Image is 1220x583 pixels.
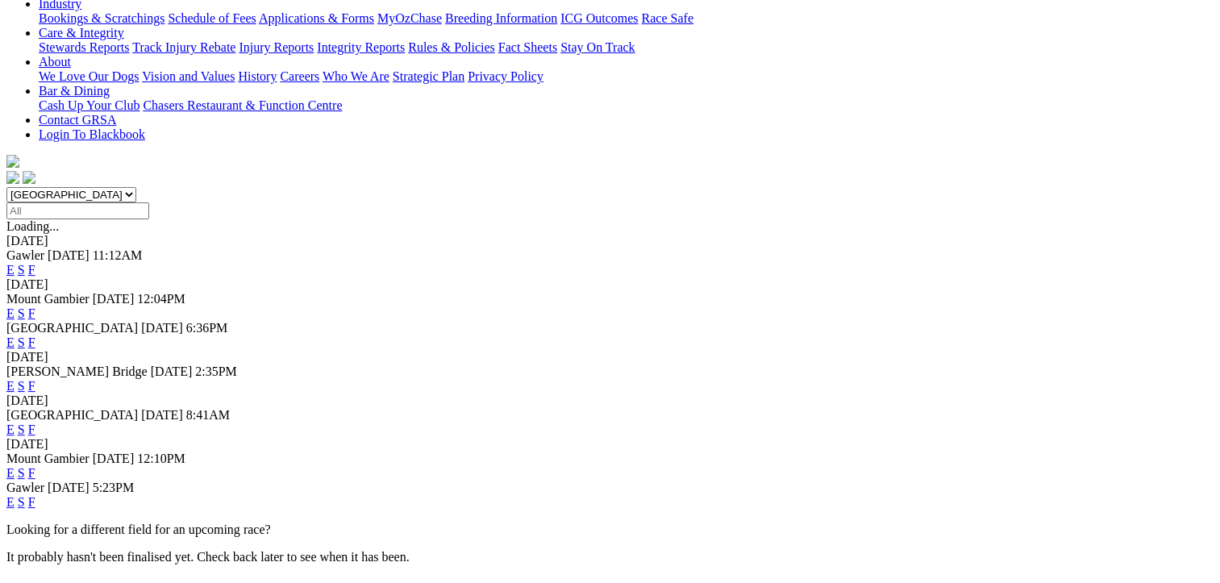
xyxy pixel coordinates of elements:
div: Care & Integrity [39,40,1214,55]
div: Industry [39,11,1214,26]
span: 2:35PM [195,364,237,378]
a: About [39,55,71,69]
span: 12:04PM [137,292,185,306]
a: S [18,423,25,436]
a: Injury Reports [239,40,314,54]
a: History [238,69,277,83]
span: [DATE] [48,248,90,262]
span: [GEOGRAPHIC_DATA] [6,408,138,422]
span: [DATE] [141,408,183,422]
span: 12:10PM [137,452,185,465]
span: Gawler [6,481,44,494]
a: Track Injury Rebate [132,40,235,54]
a: Race Safe [641,11,693,25]
span: 11:12AM [93,248,143,262]
a: S [18,495,25,509]
input: Select date [6,202,149,219]
p: Looking for a different field for an upcoming race? [6,523,1214,537]
a: Bookings & Scratchings [39,11,164,25]
a: Contact GRSA [39,113,116,127]
a: Applications & Forms [259,11,374,25]
a: F [28,263,35,277]
div: [DATE] [6,437,1214,452]
a: E [6,466,15,480]
span: Gawler [6,248,44,262]
div: About [39,69,1214,84]
a: Chasers Restaurant & Function Centre [143,98,342,112]
a: S [18,379,25,393]
a: S [18,335,25,349]
a: Privacy Policy [468,69,543,83]
a: Strategic Plan [393,69,464,83]
a: E [6,495,15,509]
a: ICG Outcomes [560,11,638,25]
a: E [6,306,15,320]
span: [DATE] [93,292,135,306]
a: S [18,466,25,480]
div: [DATE] [6,350,1214,364]
a: S [18,306,25,320]
a: Vision and Values [142,69,235,83]
a: E [6,263,15,277]
a: We Love Our Dogs [39,69,139,83]
a: Rules & Policies [408,40,495,54]
a: Fact Sheets [498,40,557,54]
img: logo-grsa-white.png [6,155,19,168]
a: Login To Blackbook [39,127,145,141]
div: [DATE] [6,234,1214,248]
a: Breeding Information [445,11,557,25]
span: [GEOGRAPHIC_DATA] [6,321,138,335]
a: Who We Are [323,69,389,83]
a: Schedule of Fees [168,11,256,25]
a: Stewards Reports [39,40,129,54]
img: twitter.svg [23,171,35,184]
span: [DATE] [141,321,183,335]
a: Cash Up Your Club [39,98,139,112]
span: [DATE] [93,452,135,465]
div: [DATE] [6,277,1214,292]
a: Stay On Track [560,40,635,54]
span: Loading... [6,219,59,233]
a: Integrity Reports [317,40,405,54]
a: MyOzChase [377,11,442,25]
div: Bar & Dining [39,98,1214,113]
a: F [28,379,35,393]
span: [PERSON_NAME] Bridge [6,364,148,378]
partial: It probably hasn't been finalised yet. Check back later to see when it has been. [6,550,410,564]
a: Careers [280,69,319,83]
a: S [18,263,25,277]
span: 6:36PM [186,321,228,335]
a: Care & Integrity [39,26,124,40]
a: F [28,466,35,480]
a: F [28,495,35,509]
a: E [6,335,15,349]
a: Bar & Dining [39,84,110,98]
a: E [6,423,15,436]
div: [DATE] [6,394,1214,408]
span: [DATE] [151,364,193,378]
span: 5:23PM [93,481,135,494]
a: E [6,379,15,393]
a: F [28,335,35,349]
span: Mount Gambier [6,452,90,465]
span: [DATE] [48,481,90,494]
a: F [28,423,35,436]
span: 8:41AM [186,408,230,422]
img: facebook.svg [6,171,19,184]
a: F [28,306,35,320]
span: Mount Gambier [6,292,90,306]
